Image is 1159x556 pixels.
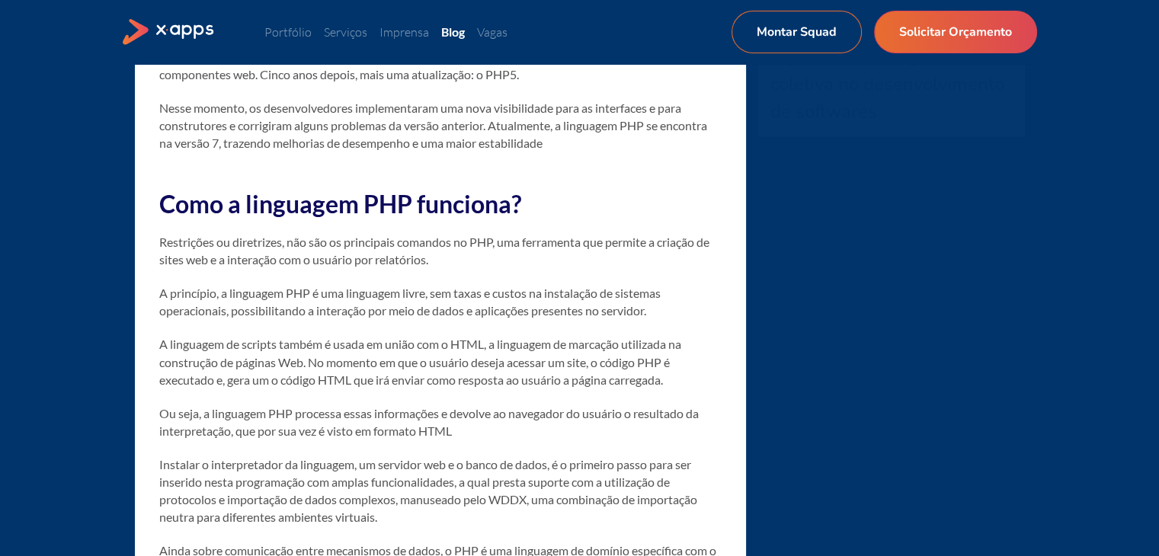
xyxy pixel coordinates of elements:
a: Vagas [477,24,507,40]
a: Imprensa [379,24,429,40]
div: O poder da inteligência coletiva no desenvolvimento de softwares [770,43,1013,125]
p: Restrições ou diretrizes, não são os principais comandos no PHP, uma ferramenta que permite a cri... [159,233,722,268]
strong: Como a linguagem PHP funciona? [159,189,521,219]
a: Serviços [324,24,367,40]
p: Ou seja, a linguagem PHP processa essas informações e devolve ao navegador do usuário o resultado... [159,404,722,439]
p: A linguagem de scripts também é usada em união com o HTML, a linguagem de marcação utilizada na c... [159,335,722,388]
p: O lançamento do PHP4 chegou dois anos depois, em 1999, que trouxe uma maior interação com outros ... [159,48,722,83]
a: Portfólio [264,24,312,40]
a: Solicitar Orçamento [874,11,1037,53]
p: Instalar o interpretador da linguagem, um servidor web e o banco de dados, é o primeiro passo par... [159,455,722,526]
p: Nesse momento, os desenvolvedores implementaram uma nova visibilidade para as interfaces e para c... [159,99,722,152]
a: Blog [441,24,465,39]
p: A princípio, a linguagem PHP é uma linguagem livre, sem taxas e custos na instalação de sistemas ... [159,284,722,319]
a: Montar Squad [732,11,862,53]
